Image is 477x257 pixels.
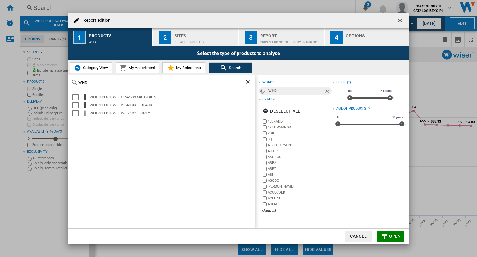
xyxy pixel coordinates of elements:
[268,137,332,142] label: 3Q
[268,149,332,153] label: A TO Z
[227,65,241,70] span: Search
[127,65,155,70] span: My Assortment
[325,28,409,46] button: 4 Options
[262,80,275,85] div: words
[239,28,325,46] button: 3 Report Prices and No. offers by brand graph
[377,231,404,242] button: Open
[263,149,267,153] input: brand.name
[268,155,332,159] label: AAOBOSI
[263,125,267,129] input: brand.name
[245,79,252,86] ng-md-icon: Clear search
[268,143,332,147] label: A G EQUIPMENT
[268,87,324,95] div: WHD
[268,202,332,207] label: ACEM
[78,80,245,85] input: Search Reference
[175,31,236,37] div: Sites
[263,173,267,177] input: brand.name
[263,105,300,117] div: Deselect all
[263,196,267,200] input: brand.name
[68,28,153,46] button: 1 Products WHD
[81,65,108,70] span: Category View
[389,234,401,239] span: Open
[263,179,267,183] input: brand.name
[380,89,393,94] span: 10000€
[336,115,340,120] span: 0
[153,28,239,46] button: 2 Sites Default profile (7)
[89,31,150,37] div: Products
[89,94,254,100] div: WHIRLPOOL WHD26472WX4E BLACK
[261,208,332,213] div: +Show all
[263,119,267,124] input: brand.name
[330,31,343,44] div: 4
[268,190,332,195] label: ACCUCOLD
[397,17,404,25] ng-md-icon: getI18NText('BUTTONS.CLOSE_DIALOG')
[260,37,321,44] div: Prices and No. offers by brand graph
[68,46,409,60] div: Select the type of products to analyse
[336,80,346,85] div: Price
[245,31,257,44] div: 3
[324,88,332,96] ng-md-icon: Remove
[268,196,332,201] label: ACELINE
[263,161,267,165] input: brand.name
[263,155,267,159] input: brand.name
[82,94,88,100] img: frdwhd26472x4e_01_af56221e.jpg
[268,184,332,189] label: [PERSON_NAME]
[263,143,267,147] input: brand.name
[346,31,407,37] div: Options
[72,110,82,116] md-checkbox: Select
[263,202,267,206] input: brand.name
[261,105,302,117] button: Deselect all
[116,62,159,73] button: My Assortment
[89,110,254,116] div: WHIRLPOOL WHD26553X5E GREY
[268,172,332,177] label: ABK
[262,97,275,102] div: Brands
[82,110,88,116] img: fee_786_587_png
[260,31,321,37] div: Report
[72,102,82,108] md-checkbox: Select
[162,62,205,73] button: My Selections
[268,119,332,124] label: 16BRAND
[336,106,366,111] div: Age of products
[263,190,267,194] input: brand.name
[73,31,86,44] div: 1
[89,37,150,44] div: WHD
[209,62,252,73] button: Search
[347,89,353,94] span: 0€
[268,125,332,130] label: 19 HERMANOS
[89,102,254,108] div: WHIRLPOOL WHD26473X5E BLACK
[263,131,267,135] input: brand.name
[345,231,372,242] button: Cancel
[159,31,171,44] div: 2
[394,14,407,27] button: getI18NText('BUTTONS.CLOSE_DIALOG')
[263,137,267,141] input: brand.name
[175,37,236,44] div: Default profile (7)
[70,62,112,73] button: Category View
[268,178,332,183] label: ABODE
[82,102,88,108] img: frdwhd26473x5e_01_18ffb631.jpg
[72,94,82,100] md-checkbox: Select
[80,17,111,24] h4: Report edition
[268,131,332,136] label: 2GIG
[263,185,267,189] input: brand.name
[263,167,267,171] input: brand.name
[268,166,332,171] label: ABEY
[391,115,404,120] span: 30 years
[175,65,201,70] span: My Selections
[74,64,81,72] img: wiser-icon-blue.png
[268,161,332,165] label: ABBA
